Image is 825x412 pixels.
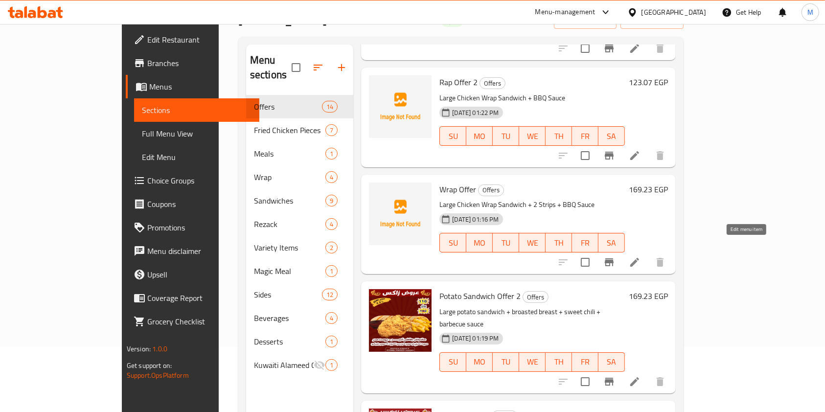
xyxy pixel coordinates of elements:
[326,361,337,370] span: 1
[326,314,337,323] span: 4
[126,286,260,310] a: Coverage Report
[147,57,252,69] span: Branches
[448,108,503,117] span: [DATE] 01:22 PM
[546,352,572,372] button: TH
[602,236,621,250] span: SA
[493,126,519,146] button: TU
[330,56,353,79] button: Add section
[127,343,151,355] span: Version:
[470,355,489,369] span: MO
[519,126,546,146] button: WE
[126,28,260,51] a: Edit Restaurant
[326,267,337,276] span: 1
[126,169,260,192] a: Choice Groups
[523,292,548,303] span: Offers
[254,171,325,183] span: Wrap
[439,92,625,104] p: Large Chicken Wrap Sandwich + BBQ Sauce
[439,289,521,303] span: Potato Sandwich Offer 2
[523,129,542,143] span: WE
[575,371,596,392] span: Select to update
[448,334,503,343] span: [DATE] 01:19 PM
[142,128,252,139] span: Full Menu View
[254,195,325,206] span: Sandwiches
[575,38,596,59] span: Select to update
[250,53,292,82] h2: Menu sections
[126,216,260,239] a: Promotions
[325,195,338,206] div: items
[126,310,260,333] a: Grocery Checklist
[149,81,252,92] span: Menus
[576,236,595,250] span: FR
[497,129,515,143] span: TU
[246,118,354,142] div: Fried Chicken Pieces7
[439,199,625,211] p: Large Chicken Wrap Sandwich + 2 Strips + BBQ Sauce
[466,126,493,146] button: MO
[246,91,354,381] nav: Menu sections
[325,124,338,136] div: items
[147,292,252,304] span: Coverage Report
[575,252,596,273] span: Select to update
[134,122,260,145] a: Full Menu View
[629,183,668,196] h6: 169.23 EGP
[254,148,325,160] span: Meals
[142,151,252,163] span: Edit Menu
[523,355,542,369] span: WE
[325,359,338,371] div: items
[519,352,546,372] button: WE
[550,355,568,369] span: TH
[254,289,322,300] span: Sides
[134,98,260,122] a: Sections
[597,144,621,167] button: Branch-specific-item
[325,265,338,277] div: items
[126,263,260,286] a: Upsell
[562,14,609,26] span: import
[254,265,325,277] span: Magic Meal
[147,269,252,280] span: Upsell
[497,355,515,369] span: TU
[597,251,621,274] button: Branch-specific-item
[326,220,337,229] span: 4
[322,102,337,112] span: 14
[142,104,252,116] span: Sections
[597,370,621,393] button: Branch-specific-item
[575,145,596,166] span: Select to update
[254,359,314,371] span: Kuwaiti Alameed Coffee
[444,355,462,369] span: SU
[444,129,462,143] span: SU
[439,306,625,330] p: Large potato sandwich + broasted breast + sweet chili + barbecue sauce
[127,359,172,372] span: Get support on:
[648,144,672,167] button: delete
[598,352,625,372] button: SA
[147,34,252,46] span: Edit Restaurant
[126,75,260,98] a: Menus
[254,312,325,324] span: Beverages
[629,150,641,161] a: Edit menu item
[325,218,338,230] div: items
[126,51,260,75] a: Branches
[629,75,668,89] h6: 123.07 EGP
[598,126,625,146] button: SA
[546,126,572,146] button: TH
[546,233,572,252] button: TH
[326,243,337,252] span: 2
[246,165,354,189] div: Wrap4
[602,355,621,369] span: SA
[326,196,337,206] span: 9
[576,355,595,369] span: FR
[325,312,338,324] div: items
[369,183,432,245] img: Wrap Offer
[369,75,432,138] img: Rap Offer 2
[439,182,476,197] span: Wrap Offer
[147,316,252,327] span: Grocery Checklist
[648,251,672,274] button: delete
[448,215,503,224] span: [DATE] 01:16 PM
[127,369,189,382] a: Support.OpsPlatform
[648,370,672,393] button: delete
[572,233,598,252] button: FR
[254,124,325,136] span: Fried Chicken Pieces
[246,306,354,330] div: Beverages4
[126,192,260,216] a: Coupons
